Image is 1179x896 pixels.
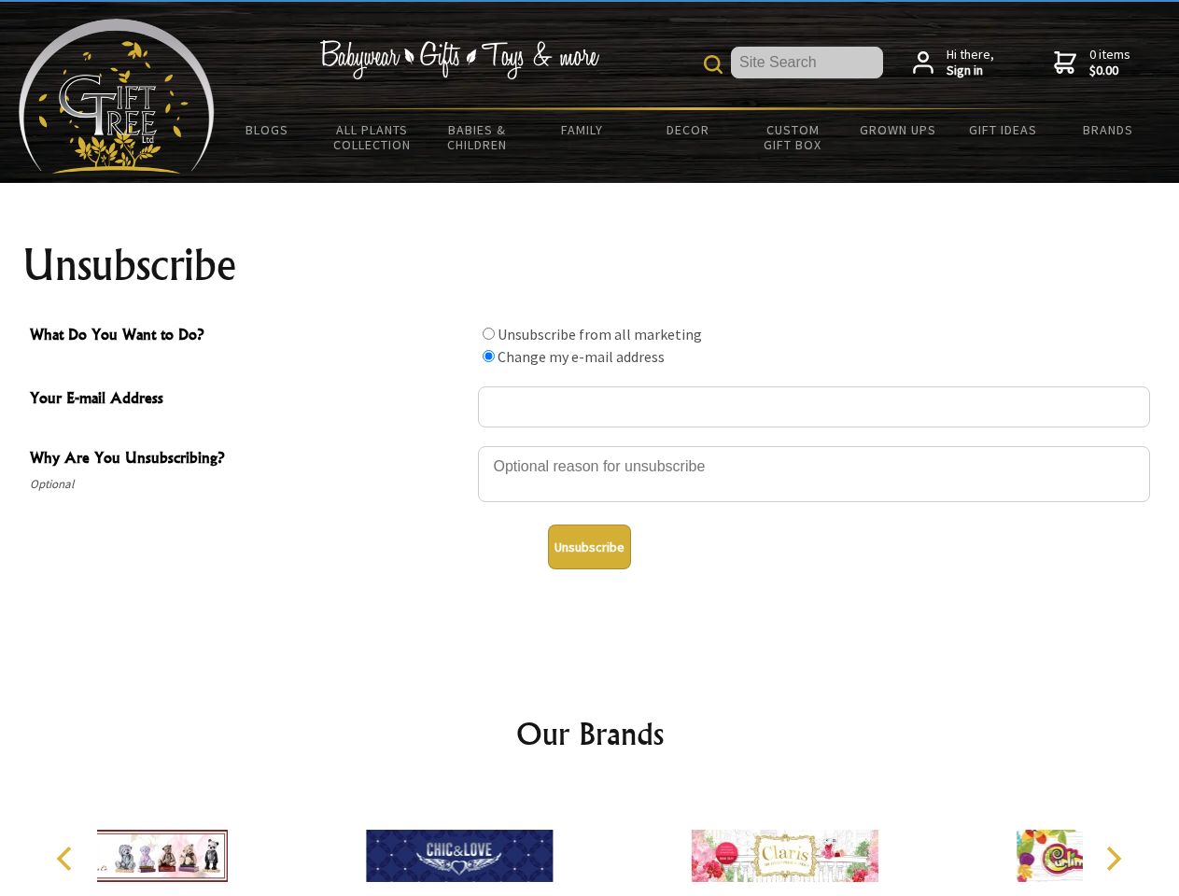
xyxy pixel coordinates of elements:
a: Grown Ups [845,110,950,149]
a: Brands [1056,110,1161,149]
a: Gift Ideas [950,110,1056,149]
input: What Do You Want to Do? [483,350,495,362]
a: Custom Gift Box [740,110,846,164]
span: Why Are You Unsubscribing? [30,446,469,473]
button: Next [1092,838,1133,879]
strong: Sign in [947,63,994,79]
a: Decor [635,110,740,149]
a: Hi there,Sign in [913,47,994,79]
img: Babywear - Gifts - Toys & more [319,40,599,79]
input: What Do You Want to Do? [483,328,495,340]
input: Your E-mail Address [478,386,1150,427]
label: Unsubscribe from all marketing [498,325,702,343]
h1: Unsubscribe [22,243,1158,287]
label: Change my e-mail address [498,347,665,366]
span: 0 items [1089,46,1130,79]
a: 0 items$0.00 [1054,47,1130,79]
a: All Plants Collection [320,110,426,164]
span: Optional [30,473,469,496]
button: Unsubscribe [548,525,631,569]
strong: $0.00 [1089,63,1130,79]
textarea: Why Are You Unsubscribing? [478,446,1150,502]
span: What Do You Want to Do? [30,323,469,350]
a: Babies & Children [425,110,530,164]
h2: Our Brands [37,711,1143,756]
button: Previous [47,838,88,879]
img: Babyware - Gifts - Toys and more... [19,19,215,174]
span: Hi there, [947,47,994,79]
img: product search [704,55,723,74]
a: BLOGS [215,110,320,149]
input: Site Search [731,47,883,78]
span: Your E-mail Address [30,386,469,413]
a: Family [530,110,636,149]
